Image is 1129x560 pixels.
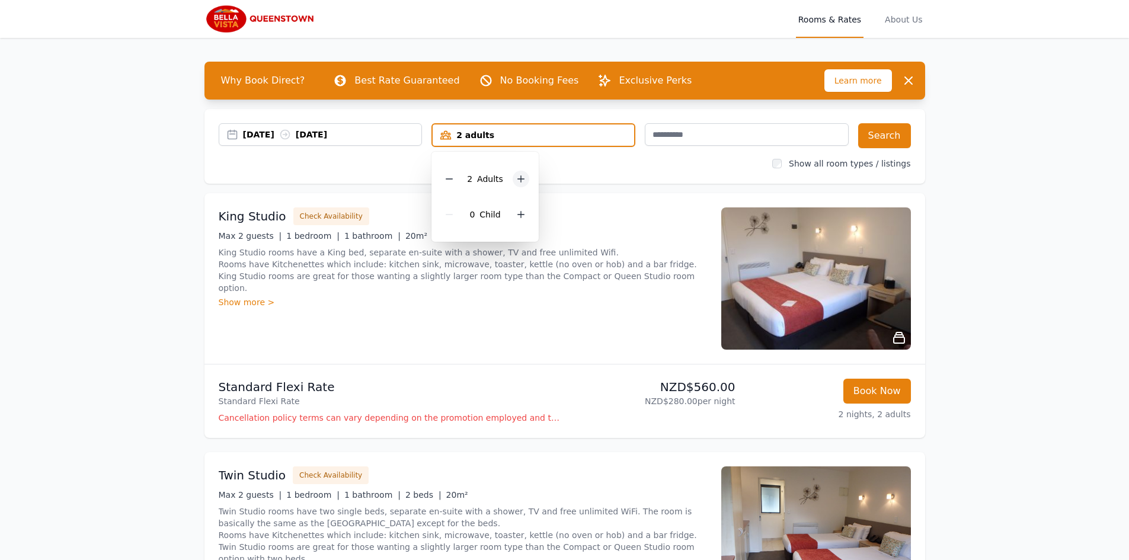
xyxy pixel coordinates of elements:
[477,174,503,184] span: Adult s
[286,231,340,241] span: 1 bedroom |
[858,123,911,148] button: Search
[500,73,579,88] p: No Booking Fees
[219,467,286,484] h3: Twin Studio
[293,207,369,225] button: Check Availability
[219,412,560,424] p: Cancellation policy terms can vary depending on the promotion employed and the time of stay of th...
[219,208,286,225] h3: King Studio
[570,395,735,407] p: NZD$280.00 per night
[219,395,560,407] p: Standard Flexi Rate
[286,490,340,500] span: 1 bedroom |
[789,159,910,168] label: Show all room types / listings
[469,210,475,219] span: 0
[219,379,560,395] p: Standard Flexi Rate
[219,231,282,241] span: Max 2 guests |
[479,210,500,219] span: Child
[824,69,892,92] span: Learn more
[243,129,422,140] div: [DATE] [DATE]
[219,490,282,500] span: Max 2 guests |
[344,231,401,241] span: 1 bathroom |
[212,69,315,92] span: Why Book Direct?
[219,247,707,294] p: King Studio rooms have a King bed, separate en-suite with a shower, TV and free unlimited Wifi. R...
[293,466,369,484] button: Check Availability
[745,408,911,420] p: 2 nights, 2 adults
[354,73,459,88] p: Best Rate Guaranteed
[467,174,472,184] span: 2
[433,129,634,141] div: 2 adults
[570,379,735,395] p: NZD$560.00
[219,296,707,308] div: Show more >
[619,73,692,88] p: Exclusive Perks
[405,231,427,241] span: 20m²
[843,379,911,404] button: Book Now
[344,490,401,500] span: 1 bathroom |
[204,5,318,33] img: Bella Vista Queenstown
[405,490,442,500] span: 2 beds |
[446,490,468,500] span: 20m²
